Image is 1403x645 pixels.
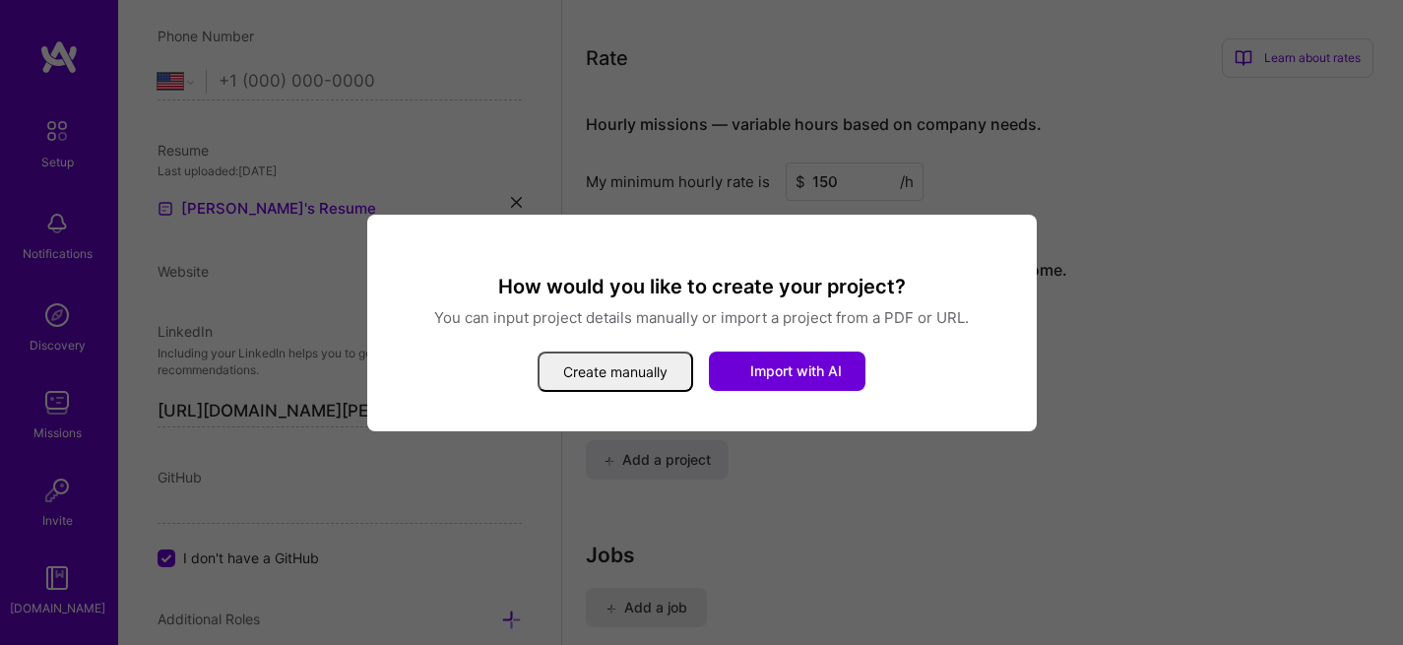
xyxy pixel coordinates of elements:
[391,274,1013,299] h3: How would you like to create your project?
[709,345,760,396] i: icon StarsWhite
[391,307,1013,328] p: You can input project details manually or import a project from a PDF or URL.
[1003,241,1015,253] i: icon Close
[367,215,1037,431] div: modal
[750,362,842,379] span: Import with AI
[538,352,693,392] button: Create manually
[709,352,865,391] button: Import with AI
